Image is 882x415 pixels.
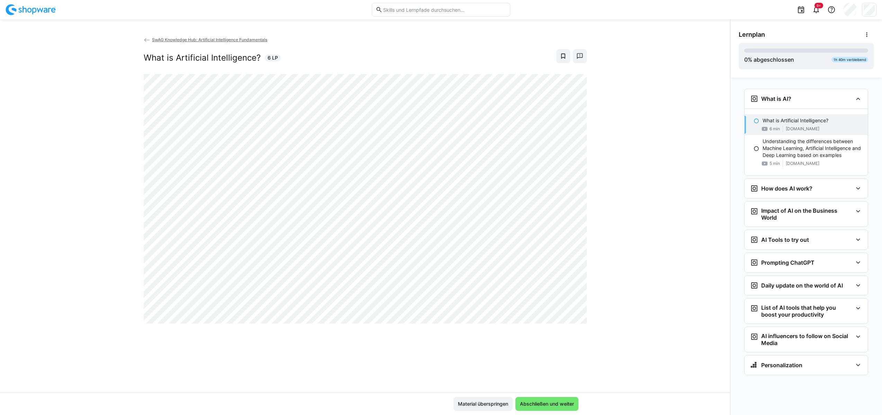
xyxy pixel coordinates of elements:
[453,397,513,411] button: Material überspringen
[761,236,809,243] h3: AI Tools to try out
[761,259,814,266] h3: Prompting ChatGPT
[761,185,812,192] h3: How does AI work?
[152,37,267,42] span: SwAG Knowledge Hub: Artificial Intelligence Fundamentals
[457,400,509,407] span: Material überspringen
[769,126,780,132] span: 6 min
[817,3,821,8] span: 9+
[144,37,268,42] a: SwAG Knowledge Hub: Artificial Intelligence Fundamentals
[769,161,780,166] span: 5 min
[739,31,765,38] span: Lernplan
[761,282,843,289] h3: Daily update on the world of AI
[761,95,791,102] h3: What is AI?
[763,138,862,159] p: Understanding the differences between Machine Learning, Artificial Intelligence and Deep Learning...
[831,57,868,62] div: 1h 40m verbleibend
[761,207,853,221] h3: Impact of AI on the Business World
[763,117,828,124] p: What is Artificial Intelligence?
[382,7,506,13] input: Skills und Lernpfade durchsuchen…
[786,161,819,166] span: [DOMAIN_NAME]
[761,304,853,318] h3: List of AI tools that help you boost your productivity
[744,55,794,64] div: % abgeschlossen
[786,126,819,132] span: [DOMAIN_NAME]
[761,362,802,369] h3: Personalization
[744,56,748,63] span: 0
[268,54,278,61] span: 6 LP
[144,53,261,63] h2: What is Artificial Intelligence?
[519,400,575,407] span: Abschließen und weiter
[761,333,853,346] h3: AI influencers to follow on Social Media
[515,397,578,411] button: Abschließen und weiter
